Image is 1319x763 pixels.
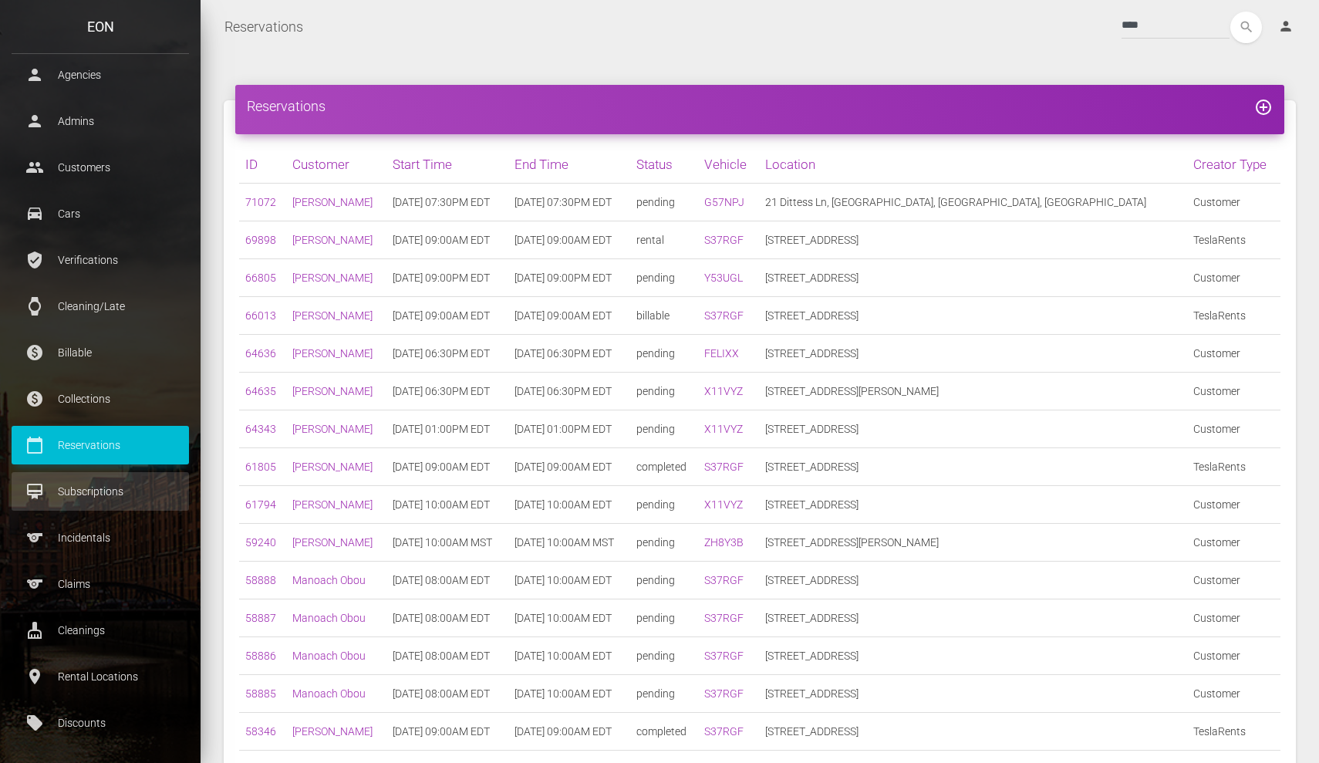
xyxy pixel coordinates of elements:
[386,713,508,751] td: [DATE] 09:00AM EDT
[23,526,177,549] p: Incidentals
[245,272,276,284] a: 66805
[245,687,276,700] a: 58885
[704,272,743,284] a: Y53UGL
[292,687,366,700] a: Manoach Obou
[759,599,1187,637] td: [STREET_ADDRESS]
[704,725,744,738] a: S37RGF
[1187,562,1280,599] td: Customer
[1187,713,1280,751] td: TeslaRents
[12,565,189,603] a: sports Claims
[630,599,698,637] td: pending
[1187,297,1280,335] td: TeslaRents
[704,196,744,208] a: G57NPJ
[292,423,373,435] a: [PERSON_NAME]
[12,102,189,140] a: person Admins
[1254,98,1273,114] a: add_circle_outline
[508,486,630,524] td: [DATE] 10:00AM EDT
[386,675,508,713] td: [DATE] 08:00AM EDT
[386,335,508,373] td: [DATE] 06:30PM EDT
[704,612,744,624] a: S37RGF
[12,472,189,511] a: card_membership Subscriptions
[1187,524,1280,562] td: Customer
[245,498,276,511] a: 61794
[704,687,744,700] a: S37RGF
[12,426,189,464] a: calendar_today Reservations
[245,725,276,738] a: 58346
[704,423,743,435] a: X11VYZ
[1187,221,1280,259] td: TeslaRents
[759,562,1187,599] td: [STREET_ADDRESS]
[245,461,276,473] a: 61805
[698,146,759,184] th: Vehicle
[292,461,373,473] a: [PERSON_NAME]
[1187,637,1280,675] td: Customer
[630,297,698,335] td: billable
[292,650,366,662] a: Manoach Obou
[386,524,508,562] td: [DATE] 10:00AM MST
[386,259,508,297] td: [DATE] 09:00PM EDT
[23,156,177,179] p: Customers
[12,657,189,696] a: place Rental Locations
[630,562,698,599] td: pending
[386,146,508,184] th: Start Time
[1267,12,1307,42] a: person
[245,385,276,397] a: 64635
[224,8,303,46] a: Reservations
[23,711,177,734] p: Discounts
[508,335,630,373] td: [DATE] 06:30PM EDT
[1230,12,1262,43] button: search
[759,637,1187,675] td: [STREET_ADDRESS]
[12,518,189,557] a: sports Incidentals
[759,675,1187,713] td: [STREET_ADDRESS]
[23,248,177,272] p: Verifications
[12,194,189,233] a: drive_eta Cars
[23,295,177,318] p: Cleaning/Late
[1187,373,1280,410] td: Customer
[12,611,189,650] a: cleaning_services Cleanings
[630,373,698,410] td: pending
[245,309,276,322] a: 66013
[245,423,276,435] a: 64343
[704,347,739,360] a: FELIXX
[1254,98,1273,116] i: add_circle_outline
[508,297,630,335] td: [DATE] 09:00AM EDT
[12,704,189,742] a: local_offer Discounts
[23,341,177,364] p: Billable
[292,272,373,284] a: [PERSON_NAME]
[759,713,1187,751] td: [STREET_ADDRESS]
[508,637,630,675] td: [DATE] 10:00AM EDT
[759,524,1187,562] td: [STREET_ADDRESS][PERSON_NAME]
[1187,410,1280,448] td: Customer
[759,448,1187,486] td: [STREET_ADDRESS]
[630,410,698,448] td: pending
[23,572,177,596] p: Claims
[630,713,698,751] td: completed
[508,524,630,562] td: [DATE] 10:00AM MST
[292,612,366,624] a: Manoach Obou
[704,309,744,322] a: S37RGF
[630,335,698,373] td: pending
[1187,146,1280,184] th: Creator Type
[1278,19,1294,34] i: person
[386,562,508,599] td: [DATE] 08:00AM EDT
[759,184,1187,221] td: 21 Dittess Ln, [GEOGRAPHIC_DATA], [GEOGRAPHIC_DATA], [GEOGRAPHIC_DATA]
[386,486,508,524] td: [DATE] 10:00AM EDT
[23,387,177,410] p: Collections
[759,259,1187,297] td: [STREET_ADDRESS]
[704,498,743,511] a: X11VYZ
[23,63,177,86] p: Agencies
[386,221,508,259] td: [DATE] 09:00AM EDT
[759,297,1187,335] td: [STREET_ADDRESS]
[12,148,189,187] a: people Customers
[704,385,743,397] a: X11VYZ
[245,612,276,624] a: 58887
[245,650,276,662] a: 58886
[1187,675,1280,713] td: Customer
[704,536,744,549] a: ZH8Y3B
[239,146,286,184] th: ID
[704,461,744,473] a: S37RGF
[286,146,387,184] th: Customer
[508,675,630,713] td: [DATE] 10:00AM EDT
[292,498,373,511] a: [PERSON_NAME]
